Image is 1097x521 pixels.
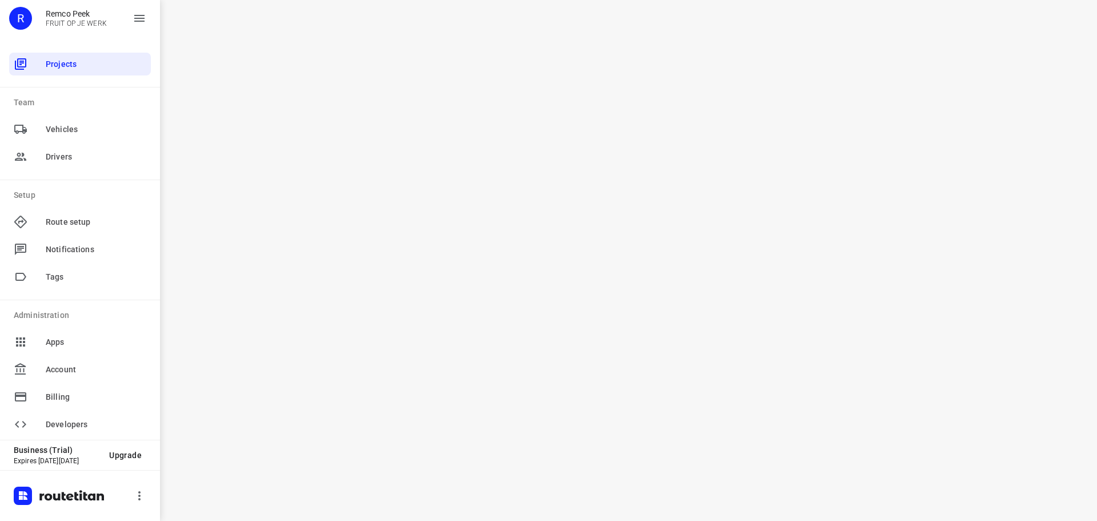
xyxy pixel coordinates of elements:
p: Administration [14,309,151,321]
div: R [9,7,32,30]
span: Notifications [46,244,146,256]
span: Account [46,364,146,376]
div: Account [9,358,151,381]
p: Expires [DATE][DATE] [14,457,100,465]
p: FRUIT OP JE WERK [46,19,107,27]
div: Tags [9,265,151,288]
span: Drivers [46,151,146,163]
span: Route setup [46,216,146,228]
p: Remco Peek [46,9,107,18]
div: Apps [9,331,151,353]
div: Billing [9,385,151,408]
span: Projects [46,58,146,70]
span: Vehicles [46,124,146,136]
span: Billing [46,391,146,403]
div: Route setup [9,210,151,233]
p: Business (Trial) [14,446,100,455]
div: Notifications [9,238,151,261]
span: Apps [46,336,146,348]
div: Drivers [9,145,151,168]
div: Projects [9,53,151,75]
div: Vehicles [9,118,151,141]
span: Tags [46,271,146,283]
p: Team [14,97,151,109]
span: Developers [46,419,146,431]
div: Developers [9,413,151,436]
span: Upgrade [109,451,142,460]
button: Upgrade [100,445,151,466]
p: Setup [14,189,151,201]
